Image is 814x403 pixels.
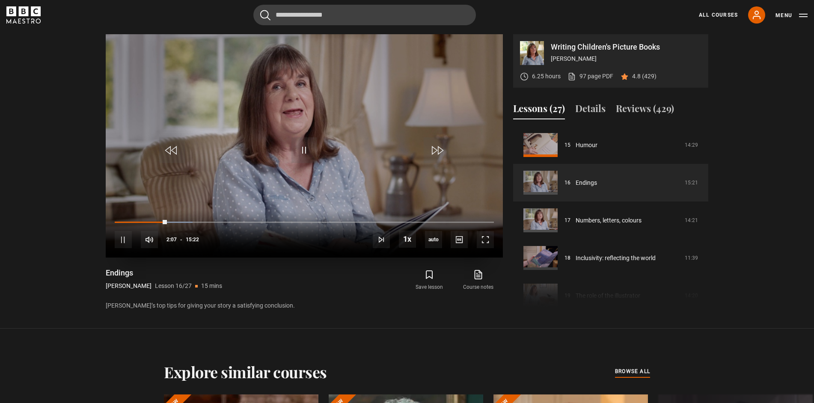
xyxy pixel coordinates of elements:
p: [PERSON_NAME]’s top tips for giving your story a satisfying conclusion. [106,301,503,310]
button: Mute [141,231,158,248]
p: [PERSON_NAME] [551,54,701,63]
button: Fullscreen [477,231,494,248]
h2: Explore similar courses [164,363,327,381]
button: Save lesson [405,268,454,293]
a: Endings [576,178,597,187]
a: Course notes [454,268,503,293]
button: Lessons (27) [513,101,565,119]
span: auto [425,231,442,248]
button: Details [575,101,606,119]
button: Toggle navigation [775,11,808,20]
button: Reviews (429) [616,101,674,119]
a: browse all [615,367,650,376]
button: Playback Rate [399,231,416,248]
span: 15:22 [186,232,199,247]
a: Inclusivity: reflecting the world [576,254,656,263]
div: Progress Bar [115,222,494,223]
a: 97 page PDF [567,72,613,81]
a: Humour [576,141,597,150]
input: Search [253,5,476,25]
button: Next Lesson [373,231,390,248]
p: 15 mins [201,282,222,290]
p: [PERSON_NAME] [106,282,152,290]
button: Captions [451,231,468,248]
video-js: Video Player [106,34,503,258]
a: All Courses [699,11,738,19]
h1: Endings [106,268,222,278]
svg: BBC Maestro [6,6,41,24]
span: 2:07 [166,232,177,247]
span: browse all [615,367,650,376]
p: 6.25 hours [532,72,561,81]
p: Lesson 16/27 [155,282,192,290]
a: Numbers, letters, colours [576,216,642,225]
span: - [180,237,182,243]
button: Submit the search query [260,10,270,21]
p: 4.8 (429) [632,72,657,81]
button: Pause [115,231,132,248]
p: Writing Children's Picture Books [551,43,701,51]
